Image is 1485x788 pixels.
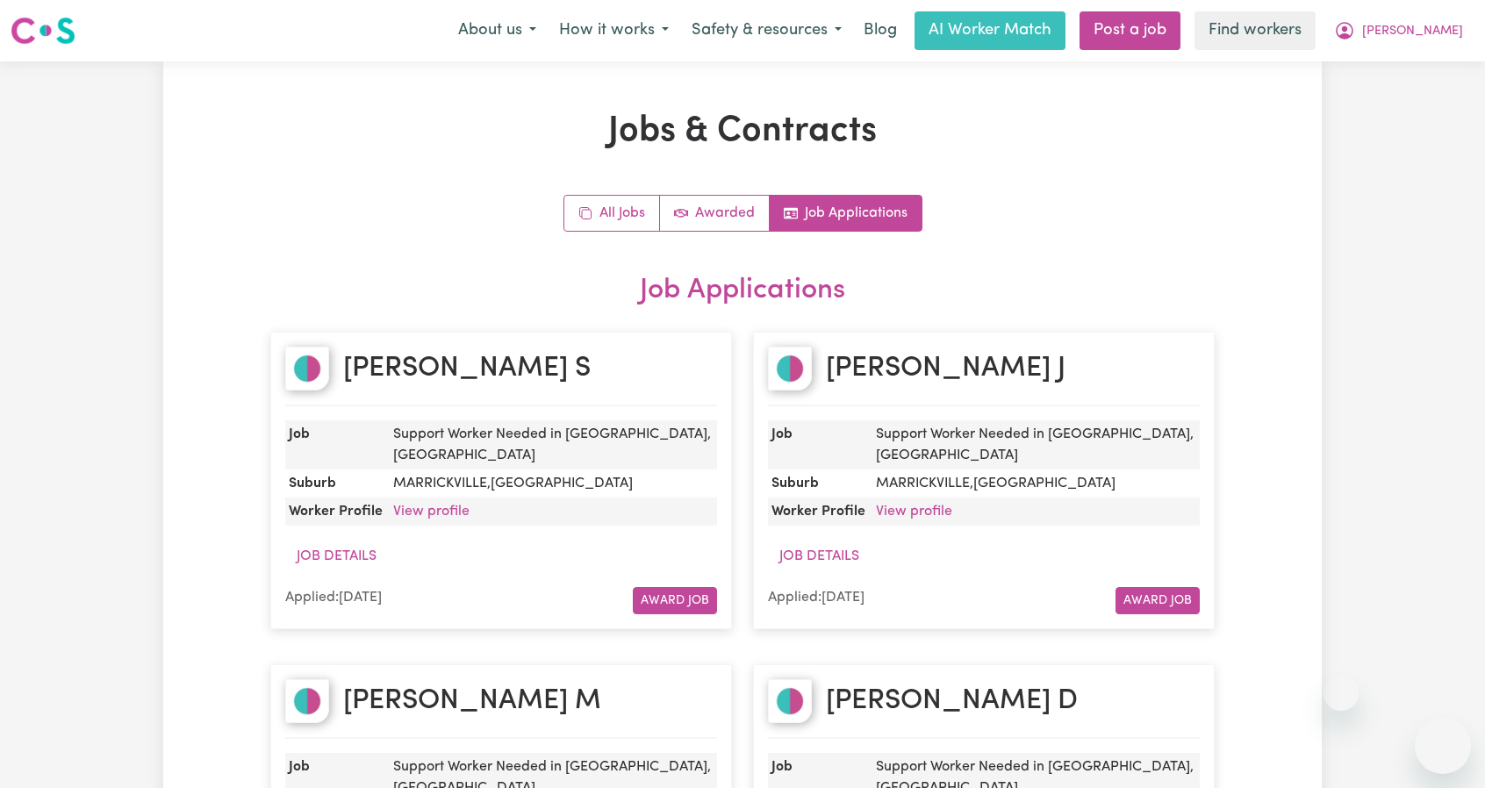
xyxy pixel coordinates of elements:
dt: Job [768,420,869,469]
dd: MARRICKVILLE , [GEOGRAPHIC_DATA] [386,469,717,498]
h2: [PERSON_NAME] J [826,352,1065,385]
button: Job Details [285,540,388,573]
img: Careseekers logo [11,15,75,47]
iframe: Button to launch messaging window [1415,718,1471,774]
dd: Support Worker Needed in [GEOGRAPHIC_DATA], [GEOGRAPHIC_DATA] [386,420,717,469]
dt: Suburb [768,469,869,498]
button: How it works [548,12,680,49]
h2: [PERSON_NAME] D [826,684,1078,718]
dt: Worker Profile [285,498,386,526]
img: Maureen [768,347,812,390]
a: Careseekers logo [11,11,75,51]
a: Blog [853,11,907,50]
a: Active jobs [660,196,770,231]
span: Applied: [DATE] [285,591,382,605]
dd: MARRICKVILLE , [GEOGRAPHIC_DATA] [869,469,1200,498]
dt: Suburb [285,469,386,498]
a: Find workers [1194,11,1316,50]
button: Award Job [633,587,717,614]
iframe: Close message [1324,676,1359,711]
a: View profile [876,505,952,519]
button: Safety & resources [680,12,853,49]
a: Post a job [1080,11,1180,50]
img: Mohammad Shipon [285,679,329,723]
span: Applied: [DATE] [768,591,864,605]
button: Award Job [1116,587,1200,614]
h2: [PERSON_NAME] S [343,352,591,385]
h2: Job Applications [270,274,1215,307]
dd: Support Worker Needed in [GEOGRAPHIC_DATA], [GEOGRAPHIC_DATA] [869,420,1200,469]
a: AI Worker Match [915,11,1065,50]
a: View profile [393,505,470,519]
button: About us [447,12,548,49]
button: My Account [1323,12,1474,49]
button: Job Details [768,540,871,573]
dt: Worker Profile [768,498,869,526]
h1: Jobs & Contracts [270,111,1215,153]
img: Ahmad [285,347,329,390]
img: Rabin [768,679,812,723]
dt: Job [285,420,386,469]
h2: [PERSON_NAME] M [343,684,601,718]
a: All jobs [564,196,660,231]
span: [PERSON_NAME] [1362,22,1463,41]
a: Job applications [770,196,922,231]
